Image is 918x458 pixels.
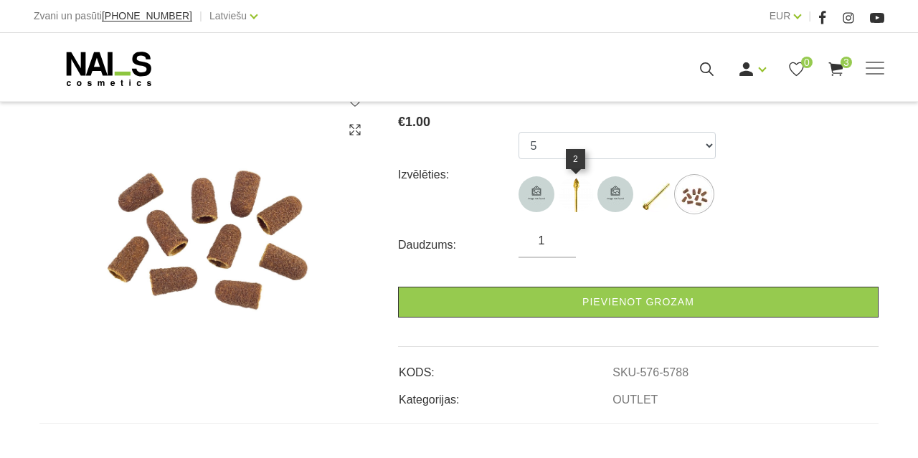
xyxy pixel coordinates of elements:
a: 0 [787,60,805,78]
label: Nav atlikumā [597,176,633,212]
a: Latviešu [209,7,247,24]
span: 3 [841,57,852,68]
label: Nav atlikumā [519,176,554,212]
div: Daudzums: [398,234,519,257]
div: Zvani un pasūti [34,7,192,25]
a: 3 [827,60,845,78]
label: Nav atlikumā [637,176,673,212]
img: ... [519,176,554,212]
td: KODS: [398,354,612,381]
td: Kategorijas: [398,381,612,409]
span: 1.00 [405,115,430,129]
span: | [808,7,811,25]
img: ... [637,176,673,212]
a: [PHONE_NUMBER] [102,11,192,22]
img: ... [597,176,633,212]
span: € [398,115,405,129]
span: 0 [801,57,813,68]
a: EUR [770,7,791,24]
div: Izvēlēties: [398,163,519,186]
span: | [199,7,202,25]
a: SKU-576-5788 [612,366,688,379]
img: ... [558,176,594,212]
span: [PHONE_NUMBER] [102,10,192,22]
a: OUTLET [612,393,658,406]
img: Frēzes uzgalis [39,80,377,356]
a: Pievienot grozam [398,287,879,318]
img: ... [676,176,712,212]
